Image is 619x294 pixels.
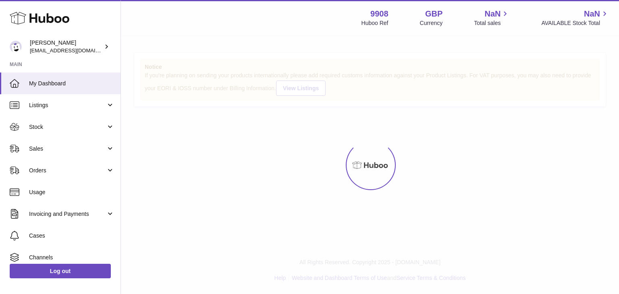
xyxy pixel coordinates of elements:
[425,8,442,19] strong: GBP
[541,19,609,27] span: AVAILABLE Stock Total
[474,19,510,27] span: Total sales
[29,210,106,218] span: Invoicing and Payments
[29,80,114,87] span: My Dashboard
[584,8,600,19] span: NaN
[30,47,118,54] span: [EMAIL_ADDRESS][DOMAIN_NAME]
[420,19,443,27] div: Currency
[30,39,102,54] div: [PERSON_NAME]
[10,264,111,278] a: Log out
[29,188,114,196] span: Usage
[29,145,106,153] span: Sales
[474,8,510,27] a: NaN Total sales
[29,254,114,261] span: Channels
[10,41,22,53] img: internalAdmin-9908@internal.huboo.com
[29,232,114,240] span: Cases
[29,167,106,174] span: Orders
[484,8,501,19] span: NaN
[361,19,388,27] div: Huboo Ref
[370,8,388,19] strong: 9908
[541,8,609,27] a: NaN AVAILABLE Stock Total
[29,101,106,109] span: Listings
[29,123,106,131] span: Stock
